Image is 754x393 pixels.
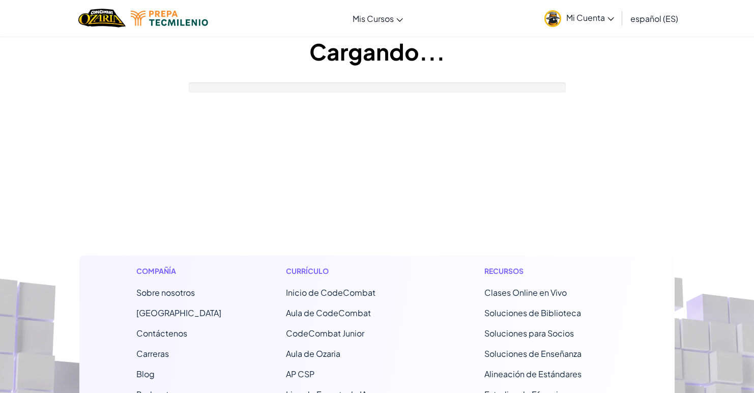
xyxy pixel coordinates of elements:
[347,5,408,32] a: Mis Cursos
[286,307,371,318] a: Aula de CodeCombat
[136,307,221,318] a: [GEOGRAPHIC_DATA]
[136,348,169,359] a: Carreras
[286,328,364,339] a: CodeCombat Junior
[286,369,314,379] a: AP CSP
[544,10,561,27] img: avatar
[78,8,126,29] a: Ozaria by CodeCombat logo
[78,8,126,29] img: Home
[353,13,394,24] span: Mis Cursos
[484,266,618,276] h1: Recursos
[625,5,683,32] a: español (ES)
[131,11,208,26] img: Tecmilenio logo
[286,266,420,276] h1: Currículo
[566,12,614,23] span: Mi Cuenta
[136,369,155,379] a: Blog
[286,287,375,298] span: Inicio de CodeCombat
[286,348,340,359] a: Aula de Ozaria
[630,13,678,24] span: español (ES)
[484,287,567,298] a: Clases Online en Vivo
[484,369,582,379] a: Alineación de Estándares
[484,348,582,359] a: Soluciones de Enseñanza
[136,287,195,298] a: Sobre nosotros
[539,2,619,34] a: Mi Cuenta
[484,307,581,318] a: Soluciones de Biblioteca
[136,266,221,276] h1: Compañía
[136,328,187,339] span: Contáctenos
[484,328,574,339] a: Soluciones para Socios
